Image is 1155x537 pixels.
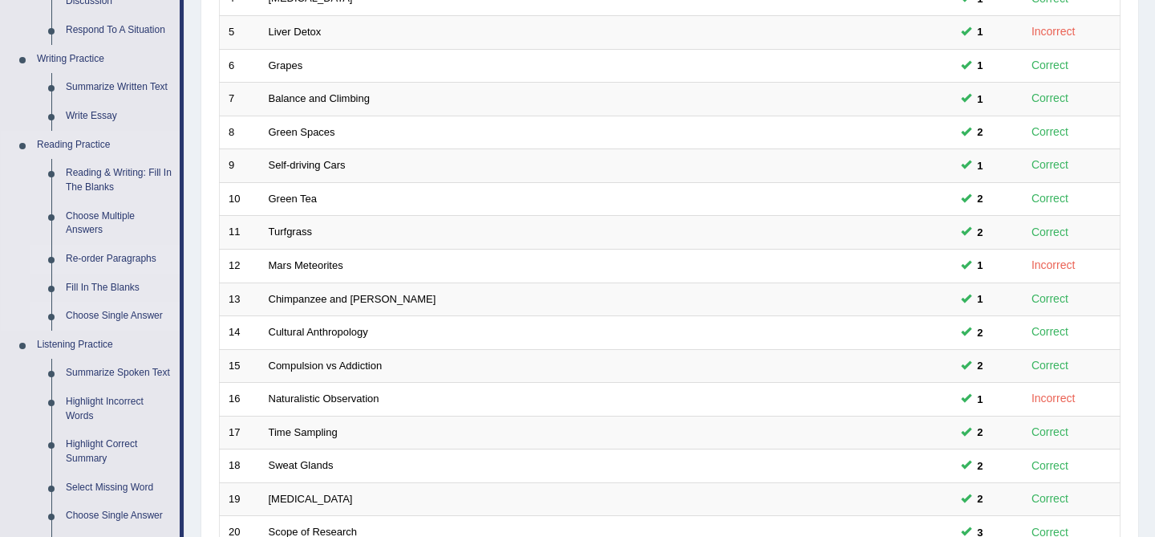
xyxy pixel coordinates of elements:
span: You can still take this question [971,23,990,40]
a: Compulsion vs Addiction [269,360,383,372]
div: Incorrect [1025,389,1082,408]
span: You can still take this question [971,324,990,341]
a: Naturalistic Observation [269,393,379,405]
div: Correct [1025,490,1076,508]
td: 14 [220,316,260,350]
span: You can still take this question [971,224,990,241]
td: 6 [220,49,260,83]
a: Green Tea [269,193,317,205]
span: You can still take this question [971,391,990,408]
span: You can still take this question [971,458,990,474]
a: Balance and Climbing [269,92,370,104]
span: You can still take this question [971,190,990,207]
td: 13 [220,283,260,316]
a: Time Sampling [269,426,338,438]
span: You can still take this question [971,291,990,307]
div: Correct [1025,56,1076,75]
a: Choose Single Answer [59,502,180,531]
span: You can still take this question [971,257,990,274]
td: 12 [220,249,260,283]
div: Correct [1025,156,1076,174]
a: Self-driving Cars [269,159,346,171]
div: Correct [1025,123,1076,141]
span: You can still take this question [971,490,990,507]
a: Write Essay [59,102,180,131]
div: Correct [1025,323,1076,341]
a: Grapes [269,59,303,71]
a: Mars Meteorites [269,259,343,271]
div: Correct [1025,423,1076,441]
a: Listening Practice [30,331,180,360]
td: 16 [220,383,260,417]
td: 17 [220,416,260,450]
a: Turfgrass [269,226,312,238]
td: 7 [220,83,260,116]
td: 5 [220,16,260,50]
a: Summarize Written Text [59,73,180,102]
td: 19 [220,482,260,516]
td: 15 [220,349,260,383]
a: Respond To A Situation [59,16,180,45]
td: 18 [220,450,260,483]
a: Select Missing Word [59,474,180,502]
a: Liver Detox [269,26,322,38]
a: Sweat Glands [269,459,334,471]
a: Highlight Incorrect Words [59,388,180,430]
div: Correct [1025,89,1076,108]
span: You can still take this question [971,124,990,140]
a: Chimpanzee and [PERSON_NAME] [269,293,436,305]
div: Correct [1025,223,1076,242]
a: [MEDICAL_DATA] [269,493,353,505]
a: Fill In The Blanks [59,274,180,303]
a: Writing Practice [30,45,180,74]
span: You can still take this question [971,424,990,441]
div: Incorrect [1025,256,1082,275]
td: 11 [220,216,260,250]
span: You can still take this question [971,357,990,374]
a: Summarize Spoken Text [59,359,180,388]
span: You can still take this question [971,157,990,174]
td: 10 [220,182,260,216]
a: Choose Single Answer [59,302,180,331]
span: You can still take this question [971,91,990,108]
a: Green Spaces [269,126,335,138]
td: 8 [220,116,260,149]
a: Re-order Paragraphs [59,245,180,274]
a: Choose Multiple Answers [59,202,180,245]
div: Correct [1025,290,1076,308]
a: Reading & Writing: Fill In The Blanks [59,159,180,201]
a: Reading Practice [30,131,180,160]
span: You can still take this question [971,57,990,74]
a: Highlight Correct Summary [59,430,180,473]
div: Correct [1025,457,1076,475]
div: Incorrect [1025,22,1082,41]
div: Correct [1025,356,1076,375]
a: Cultural Anthropology [269,326,368,338]
div: Correct [1025,189,1076,208]
td: 9 [220,149,260,183]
